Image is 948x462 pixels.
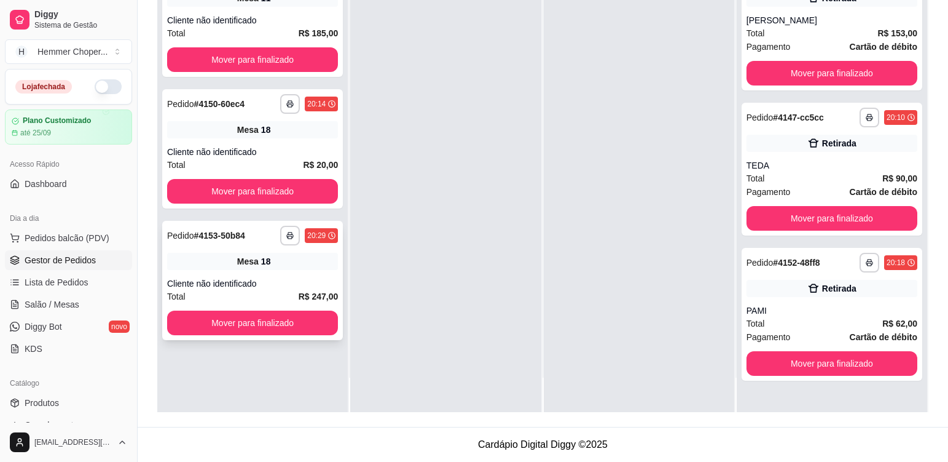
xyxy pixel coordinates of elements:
[5,393,132,413] a: Produtos
[5,317,132,337] a: Diggy Botnovo
[877,28,917,38] strong: R$ 153,00
[5,5,132,34] a: DiggySistema de Gestão
[746,159,917,172] div: TEDA
[167,311,338,335] button: Mover para finalizado
[822,137,856,149] div: Retirada
[5,228,132,248] button: Pedidos balcão (PDV)
[5,110,132,145] a: Plano Customizadoaté 25/09
[25,397,59,409] span: Produtos
[746,185,791,199] span: Pagamento
[850,332,917,342] strong: Cartão de débito
[261,255,271,268] div: 18
[261,124,271,136] div: 18
[34,9,127,20] span: Diggy
[237,255,259,268] span: Mesa
[773,113,824,122] strong: # 4147-cc5cc
[167,290,186,303] span: Total
[25,276,88,289] span: Lista de Pedidos
[850,42,917,52] strong: Cartão de débito
[25,254,96,266] span: Gestor de Pedidos
[37,46,108,58] div: Hemmer Choper ...
[167,26,186,40] span: Total
[746,26,765,40] span: Total
[25,232,109,244] span: Pedidos balcão (PDV)
[746,172,765,185] span: Total
[194,99,245,109] strong: # 4150-60ec4
[138,427,948,462] footer: Cardápio Digital Diggy © 2025
[299,28,339,38] strong: R$ 185,00
[167,231,194,241] span: Pedido
[25,419,82,431] span: Complementos
[822,282,856,295] div: Retirada
[167,158,186,172] span: Total
[5,339,132,359] a: KDS
[5,250,132,270] a: Gestor de Pedidos
[5,209,132,228] div: Dia a dia
[773,258,820,268] strong: # 4152-48ff8
[25,178,67,190] span: Dashboard
[167,47,338,72] button: Mover para finalizado
[34,20,127,30] span: Sistema de Gestão
[746,40,791,54] span: Pagamento
[167,146,338,158] div: Cliente não identificado
[23,116,91,125] article: Plano Customizado
[746,305,917,317] div: PAMI
[882,319,917,329] strong: R$ 62,00
[746,113,774,122] span: Pedido
[15,46,28,58] span: H
[167,99,194,109] span: Pedido
[5,295,132,314] a: Salão / Mesas
[882,173,917,183] strong: R$ 90,00
[25,343,42,355] span: KDS
[5,39,132,64] button: Select a team
[194,231,245,241] strong: # 4153-50b84
[15,80,72,94] div: Loja fechada
[746,206,917,231] button: Mover para finalizado
[95,79,122,94] button: Alterar Status
[746,330,791,344] span: Pagamento
[5,415,132,435] a: Complementos
[850,187,917,197] strong: Cartão de débito
[20,128,51,138] article: até 25/09
[746,258,774,268] span: Pedido
[5,373,132,393] div: Catálogo
[167,14,338,26] div: Cliente não identificado
[307,231,326,241] div: 20:29
[746,351,917,376] button: Mover para finalizado
[167,277,338,290] div: Cliente não identificado
[167,179,338,204] button: Mover para finalizado
[25,321,62,333] span: Diggy Bot
[307,99,326,109] div: 20:14
[746,61,917,86] button: Mover para finalizado
[303,160,338,170] strong: R$ 20,00
[887,258,905,268] div: 20:18
[887,113,905,122] div: 20:10
[5,154,132,174] div: Acesso Rápido
[5,174,132,194] a: Dashboard
[746,14,917,26] div: [PERSON_NAME]
[25,298,79,311] span: Salão / Mesas
[299,292,339,301] strong: R$ 247,00
[34,437,112,447] span: [EMAIL_ADDRESS][DOMAIN_NAME]
[237,124,259,136] span: Mesa
[5,428,132,457] button: [EMAIL_ADDRESS][DOMAIN_NAME]
[5,273,132,292] a: Lista de Pedidos
[746,317,765,330] span: Total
